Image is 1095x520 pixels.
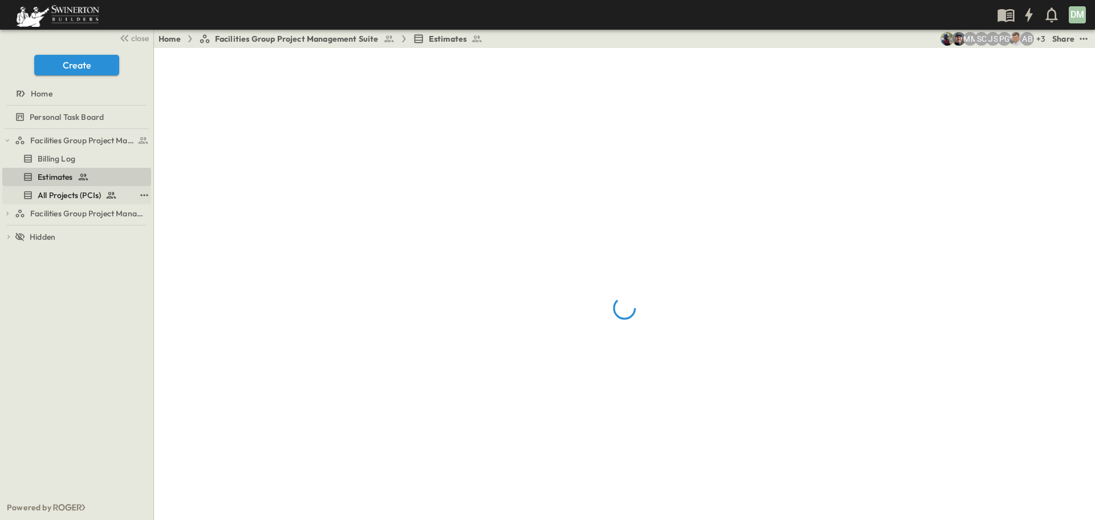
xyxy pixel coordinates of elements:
[2,150,151,168] div: Billing Logtest
[975,32,988,46] div: Sebastian Canal (sebastian.canal@swinerton.com)
[997,32,1011,46] div: Pat Gil (pgil@swinerton.com)
[31,88,52,99] span: Home
[137,188,151,202] button: test
[1020,32,1034,46] div: Adam Brigham (adam.brigham@swinerton.com)
[115,30,151,46] button: close
[159,33,181,45] a: Home
[1009,32,1023,46] img: Aaron Anderson (aaron.anderson@swinerton.com)
[1077,32,1090,46] button: test
[30,111,104,123] span: Personal Task Board
[940,32,954,46] img: Joshua Whisenant (josh@tryroger.com)
[2,168,151,186] div: Estimatestest
[30,231,55,243] span: Hidden
[2,186,151,204] div: All Projects (PCIs)test
[2,151,149,167] a: Billing Log
[2,204,151,223] div: Facilities Group Project Management Suite (Copy)test
[1068,5,1087,25] button: DM
[963,32,977,46] div: Monique Magallon (monique.magallon@swinerton.com)
[952,32,966,46] img: Mark Sotelo (mark.sotelo@swinerton.com)
[429,33,467,45] span: Estimates
[131,33,149,44] span: close
[2,169,149,185] a: Estimates
[2,187,135,203] a: All Projects (PCIs)
[413,33,483,45] a: Estimates
[2,131,151,150] div: Facilities Group Project Management Suitetest
[199,33,395,45] a: Facilities Group Project Management Suite
[34,55,119,75] button: Create
[38,171,73,183] span: Estimates
[1069,6,1086,23] div: DM
[2,108,151,126] div: Personal Task Boardtest
[2,86,149,102] a: Home
[15,132,149,148] a: Facilities Group Project Management Suite
[159,33,489,45] nav: breadcrumbs
[38,190,101,201] span: All Projects (PCIs)
[30,208,147,219] span: Facilities Group Project Management Suite (Copy)
[986,32,1000,46] div: Juan Sanchez (juan.sanchez@swinerton.com)
[15,205,149,221] a: Facilities Group Project Management Suite (Copy)
[215,33,379,45] span: Facilities Group Project Management Suite
[30,135,135,146] span: Facilities Group Project Management Suite
[38,153,75,164] span: Billing Log
[14,3,102,27] img: 6c363589ada0b36f064d841b69d3a419a338230e66bb0a533688fa5cc3e9e735.png
[2,109,149,125] a: Personal Task Board
[1052,33,1074,45] div: Share
[1036,33,1048,45] p: + 3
